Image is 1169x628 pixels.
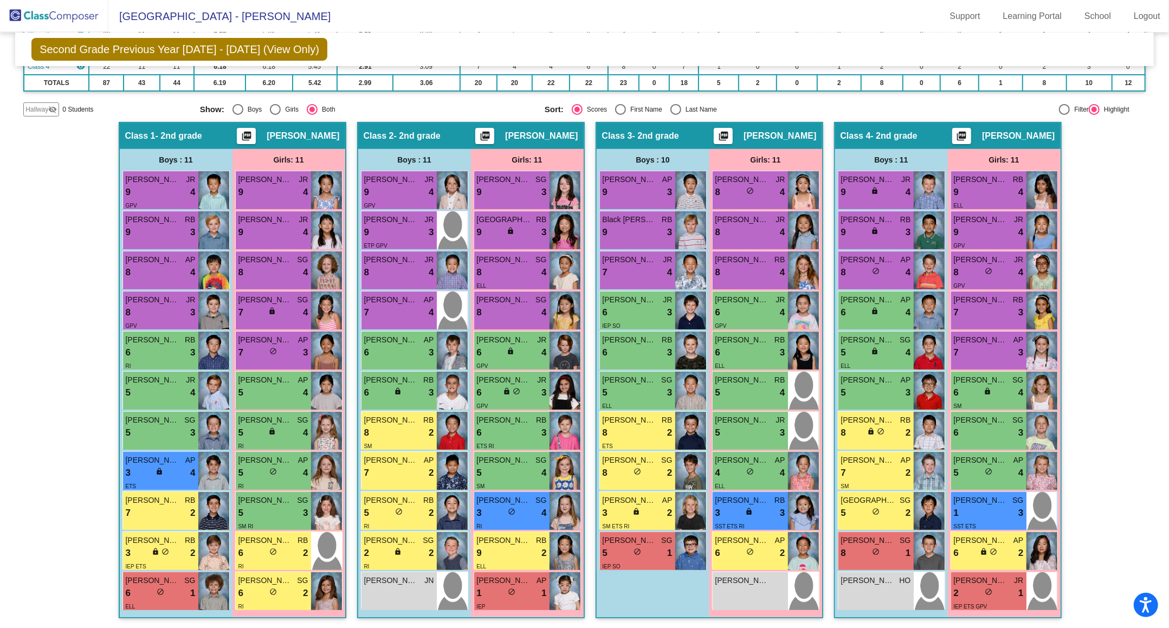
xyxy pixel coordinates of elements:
[662,174,673,185] span: AP
[126,266,131,280] span: 8
[597,149,709,171] div: Boys : 10
[1067,75,1112,91] td: 10
[603,323,621,329] span: IEP SO
[76,62,85,71] mat-icon: visibility
[108,8,331,25] span: [GEOGRAPHIC_DATA] - [PERSON_NAME]
[954,306,959,320] span: 7
[871,347,879,355] span: lock
[667,346,672,360] span: 3
[906,225,910,239] span: 3
[126,363,131,369] span: RI
[715,346,720,360] span: 6
[507,347,514,355] span: lock
[570,59,608,75] td: 6
[477,174,531,185] span: [PERSON_NAME]
[505,131,578,141] span: [PERSON_NAME]
[952,128,971,144] button: Print Students Details
[669,75,699,91] td: 18
[268,307,276,315] span: lock
[281,105,299,114] div: Girls
[541,266,546,280] span: 4
[872,267,880,275] span: do_not_disturb_alt
[293,75,337,91] td: 5.42
[126,306,131,320] span: 8
[841,254,895,266] span: [PERSON_NAME] [PERSON_NAME]
[954,214,1008,225] span: [PERSON_NAME]
[126,225,131,239] span: 9
[303,185,308,199] span: 4
[424,214,434,225] span: JR
[497,59,533,75] td: 4
[297,294,308,306] span: SG
[238,374,293,386] span: [PERSON_NAME]
[817,59,861,75] td: 1
[669,59,699,75] td: 7
[776,174,785,185] span: JR
[424,294,434,306] span: AP
[477,266,482,280] span: 8
[841,306,846,320] span: 6
[954,266,959,280] span: 8
[861,75,903,91] td: 8
[780,225,785,239] span: 4
[780,346,785,360] span: 3
[1067,59,1112,75] td: 3
[393,75,460,91] td: 3.06
[364,225,369,239] span: 9
[126,214,180,225] span: [PERSON_NAME]
[429,266,434,280] span: 4
[238,174,293,185] span: [PERSON_NAME]
[954,174,1008,185] span: [PERSON_NAME]
[1013,294,1023,306] span: RB
[774,254,785,266] span: RB
[126,294,180,306] span: [PERSON_NAME]
[545,105,564,114] span: Sort:
[200,105,224,114] span: Show:
[906,185,910,199] span: 4
[238,214,293,225] span: [PERSON_NAME]
[238,225,243,239] span: 9
[699,75,739,91] td: 5
[186,374,195,386] span: JR
[243,105,262,114] div: Boys
[667,185,672,199] span: 3
[777,75,817,91] td: 0
[293,59,337,75] td: 5.45
[901,254,911,266] span: AP
[662,334,672,346] span: RB
[477,225,482,239] span: 9
[537,374,546,386] span: JR
[185,254,196,266] span: AP
[194,59,246,75] td: 6.18
[1125,8,1169,25] a: Logout
[639,75,669,91] td: 0
[948,149,1061,171] div: Girls: 11
[603,254,657,266] span: [PERSON_NAME]
[746,187,754,195] span: do_not_disturb_alt
[1013,174,1023,185] span: RB
[1023,59,1067,75] td: 2
[906,266,910,280] span: 4
[190,185,195,199] span: 4
[871,307,879,315] span: lock
[1018,306,1023,320] span: 3
[954,243,965,249] span: GPV
[780,185,785,199] span: 4
[126,323,137,329] span: GPV
[667,306,672,320] span: 3
[477,294,531,306] span: [PERSON_NAME]
[238,334,293,346] span: [PERSON_NAME]
[358,149,471,171] div: Boys : 11
[1070,105,1089,114] div: Filter
[744,131,816,141] span: [PERSON_NAME]
[603,334,657,346] span: [PERSON_NAME]
[663,294,672,306] span: JR
[424,174,434,185] span: JR
[954,294,1008,306] span: [PERSON_NAME]
[871,187,879,195] span: lock
[717,131,730,146] mat-icon: picture_as_pdf
[715,306,720,320] span: 6
[424,254,434,266] span: JR
[941,8,989,25] a: Support
[774,334,785,346] span: RB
